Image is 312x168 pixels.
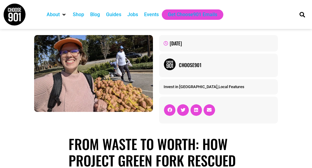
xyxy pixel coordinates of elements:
[170,40,182,47] time: [DATE]
[164,84,244,89] span: ,
[204,104,215,116] div: Share on email
[47,11,60,18] a: About
[164,104,175,116] div: Share on facebook
[127,11,138,18] a: Jobs
[44,9,70,20] div: About
[218,84,244,89] a: Local Features
[44,9,291,20] nav: Main nav
[164,84,218,89] a: Invest in [GEOGRAPHIC_DATA]
[73,11,84,18] a: Shop
[168,11,217,18] a: Get Choose901 Emails
[144,11,159,18] a: Events
[179,61,273,69] a: Choose901
[177,104,189,116] div: Share on twitter
[106,11,121,18] a: Guides
[190,104,202,116] div: Share on linkedin
[90,11,100,18] a: Blog
[164,58,176,70] img: Picture of Choose901
[297,9,307,20] div: Search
